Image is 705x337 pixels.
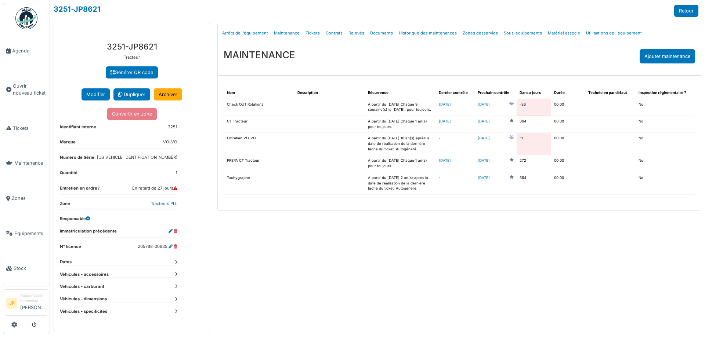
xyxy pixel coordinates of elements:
th: Nom [224,87,294,99]
h3: 3251-JP8621 [60,42,204,51]
a: [DATE] [478,102,490,107]
div: Ajouter maintenance [640,49,695,63]
dt: Quantité [60,170,77,179]
span: Tickets [13,125,47,132]
a: Maintenance [3,146,50,181]
dt: Entretien en ordre? [60,185,100,194]
dt: Numéro de Série [60,154,94,164]
span: Équipements [14,230,47,237]
dt: N° licence [60,243,81,253]
td: 00:00 [551,133,586,155]
dt: Identifiant interne [60,124,96,133]
a: [DATE] [439,119,451,123]
a: Tickets [3,111,50,146]
td: 00:00 [551,172,586,194]
a: Équipements [3,216,50,251]
a: Agenda [3,33,50,69]
td: À partir du [DATE] 10 an(s) après la date de réalisation de la dernière tâche du ticket. Autogénéré. [365,133,435,155]
dd: En retard de 27 jours [132,185,177,191]
th: Dans x jours [517,87,551,99]
a: Dupliquer [113,88,150,100]
dt: Véhicules - accessoires [60,271,177,278]
th: Technicien par défaut [585,87,635,99]
a: [DATE] [439,102,451,106]
td: - [436,133,475,155]
p: Tracteur [60,54,204,61]
dt: Véhicules - carburant [60,283,177,290]
span: Maintenance [14,160,47,166]
li: JP [6,298,17,309]
td: 00:00 [551,99,586,116]
span: Stock [14,265,47,272]
dt: Zone [60,201,70,210]
a: Zones desservies [460,25,501,42]
span: Ouvrir nouveau ticket [13,83,47,96]
dt: Marque [60,139,76,148]
dt: Véhicules - spécificités [60,308,177,315]
a: Stock [3,251,50,286]
a: Tickets [303,25,323,42]
td: À partir du [DATE] Chaque 1 an(s) pour toujours. [365,116,435,133]
div: Responsable technicien [20,293,47,304]
td: PREPA CT Tracteur [224,155,294,172]
td: - [436,172,475,194]
span: translation missing: fr.shared.no [639,102,643,106]
a: [DATE] [478,158,490,164]
td: 00:00 [551,116,586,133]
td: 272 [517,155,551,172]
th: Dernier contrôle [436,87,475,99]
th: Récurrence [365,87,435,99]
a: [DATE] [478,119,490,124]
td: -1 [517,133,551,155]
td: -26 [517,99,551,116]
a: Historique des maintenances [396,25,460,42]
a: [DATE] [439,158,451,162]
a: Sous-équipements [501,25,545,42]
th: Durée [551,87,586,99]
dd: VOLVO [163,139,177,145]
img: Badge_color-CXgf-gQk.svg [15,7,37,29]
a: Archiver [154,88,182,100]
dt: Véhicules - dimensions [60,296,177,302]
th: Inspection réglementaire ? [636,87,695,99]
td: À partir du [DATE] Chaque 9 semaine(s) le [DATE], pour toujours. [365,99,435,116]
td: À partir du [DATE] Chaque 1 an(s) pour toujours. [365,155,435,172]
td: 364 [517,116,551,133]
td: À partir du [DATE] 2 an(s) après la date de réalisation de la dernière tâche du ticket. Autogénéré. [365,172,435,194]
dt: Dates [60,259,177,265]
li: [PERSON_NAME] [20,293,47,314]
dd: 205768-00635 [138,243,177,250]
td: CT Tracteur [224,116,294,133]
a: [DATE] [478,136,490,141]
a: Maintenance [271,25,303,42]
a: Matériel associé [545,25,583,42]
dd: 3251 [168,124,177,130]
td: 364 [517,172,551,194]
dt: Immatriculation précédente [60,228,117,237]
a: Zones [3,181,50,216]
h3: MAINTENANCE [224,49,295,61]
dd: 1 [176,170,177,176]
th: Description [294,87,365,99]
span: translation missing: fr.shared.no [639,158,643,162]
td: Check OUT Rotations [224,99,294,116]
span: Zones [12,195,47,202]
span: translation missing: fr.shared.no [639,136,643,140]
span: Agenda [12,47,47,54]
td: Entretien VOLVO [224,133,294,155]
a: Utilisations de l'équipement [583,25,645,42]
button: Modifier [82,88,110,100]
span: translation missing: fr.shared.no [639,176,643,180]
a: 3251-JP8621 [54,5,101,14]
a: Retour [674,5,698,17]
a: Tracteurs PLL [151,201,177,206]
a: [DATE] [478,175,490,181]
a: Générer QR code [106,66,158,78]
td: 00:00 [551,155,586,172]
a: Relevés [346,25,367,42]
a: Contrats [323,25,346,42]
span: translation missing: fr.shared.no [639,119,643,123]
dt: Responsable [60,216,90,222]
dd: [US_VEHICLE_IDENTIFICATION_NUMBER] [97,154,177,161]
a: Ouvrir nouveau ticket [3,69,50,111]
